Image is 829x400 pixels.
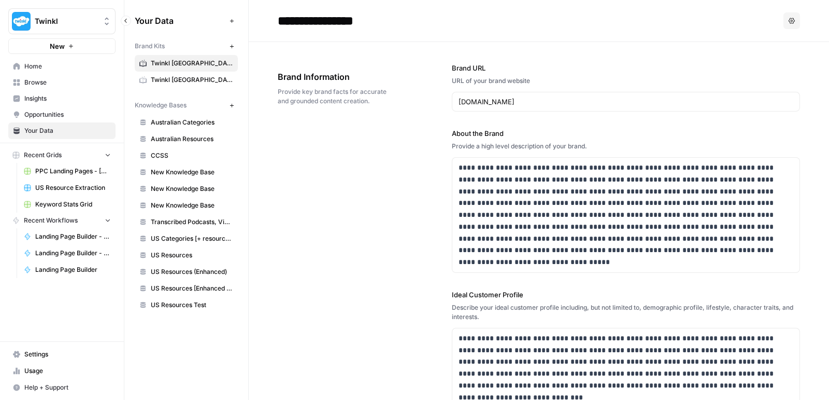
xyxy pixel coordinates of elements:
[24,150,62,160] span: Recent Grids
[12,12,31,31] img: Twinkl Logo
[452,289,800,300] label: Ideal Customer Profile
[151,75,233,85] span: Twinkl [GEOGRAPHIC_DATA]
[151,134,233,144] span: Australian Resources
[8,58,116,75] a: Home
[135,264,238,280] a: US Resources (Enhanced)
[135,131,238,147] a: Australian Resources
[8,363,116,379] a: Usage
[135,101,187,110] span: Knowledge Bases
[35,183,111,192] span: US Resource Extraction
[35,167,111,176] span: PPC Landing Pages - [GEOGRAPHIC_DATA]
[151,284,233,293] span: US Resources [Enhanced + Review Count]
[151,118,233,127] span: Australian Categories
[135,297,238,313] a: US Resources Test
[8,106,116,123] a: Opportunities
[135,164,238,181] a: New Knowledge Base
[19,261,116,278] a: Landing Page Builder
[151,267,233,277] span: US Resources (Enhanced)
[151,217,233,227] span: Transcribed Podcasts, Videos, etc.
[135,42,165,51] span: Brand Kits
[35,16,97,26] span: Twinkl
[24,126,111,135] span: Your Data
[135,197,238,214] a: New Knowledge Base
[278,71,394,83] span: Brand Information
[135,114,238,131] a: Australian Categories
[35,249,111,258] span: Landing Page Builder - [GEOGRAPHIC_DATA]
[19,180,116,196] a: US Resource Extraction
[278,87,394,106] span: Provide key brand facts for accurate and grounded content creation.
[19,228,116,245] a: Landing Page Builder - Alt 1
[8,122,116,139] a: Your Data
[459,96,793,107] input: www.sundaysoccer.com
[50,41,65,51] span: New
[24,383,111,392] span: Help + Support
[8,74,116,91] a: Browse
[24,62,111,71] span: Home
[135,247,238,264] a: US Resources
[8,379,116,396] button: Help + Support
[24,110,111,119] span: Opportunities
[135,280,238,297] a: US Resources [Enhanced + Review Count]
[452,63,800,73] label: Brand URL
[151,59,233,68] span: Twinkl [GEOGRAPHIC_DATA]
[24,366,111,376] span: Usage
[151,251,233,260] span: US Resources
[8,8,116,34] button: Workspace: Twinkl
[35,265,111,274] span: Landing Page Builder
[19,163,116,180] a: PPC Landing Pages - [GEOGRAPHIC_DATA]
[452,128,800,139] label: About the Brand
[135,181,238,197] a: New Knowledge Base
[24,216,78,225] span: Recent Workflows
[19,245,116,261] a: Landing Page Builder - [GEOGRAPHIC_DATA]
[135,147,238,164] a: CCSS
[24,94,111,103] span: Insights
[24,78,111,87] span: Browse
[151,168,233,177] span: New Knowledge Base
[151,151,233,160] span: CCSS
[135,72,238,88] a: Twinkl [GEOGRAPHIC_DATA]
[24,350,111,359] span: Settings
[35,232,111,241] span: Landing Page Builder - Alt 1
[135,230,238,247] a: US Categories [+ resource count]
[8,147,116,163] button: Recent Grids
[8,38,116,54] button: New
[151,201,233,210] span: New Knowledge Base
[135,15,225,27] span: Your Data
[135,55,238,72] a: Twinkl [GEOGRAPHIC_DATA]
[151,300,233,310] span: US Resources Test
[19,196,116,213] a: Keyword Stats Grid
[151,234,233,243] span: US Categories [+ resource count]
[452,76,800,86] div: URL of your brand website
[35,200,111,209] span: Keyword Stats Grid
[452,303,800,322] div: Describe your ideal customer profile including, but not limited to, demographic profile, lifestyl...
[135,214,238,230] a: Transcribed Podcasts, Videos, etc.
[8,346,116,363] a: Settings
[452,142,800,151] div: Provide a high level description of your brand.
[8,90,116,107] a: Insights
[151,184,233,194] span: New Knowledge Base
[8,213,116,228] button: Recent Workflows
